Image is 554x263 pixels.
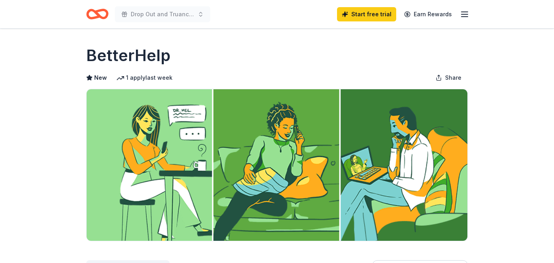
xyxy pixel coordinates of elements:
span: Drop Out and Truancy Prevention Programming [131,10,194,19]
button: Drop Out and Truancy Prevention Programming [115,6,210,22]
img: Image for BetterHelp [87,89,467,241]
div: 1 apply last week [116,73,172,83]
a: Earn Rewards [399,7,457,21]
span: Share [445,73,461,83]
h1: BetterHelp [86,44,170,67]
a: Start free trial [337,7,396,21]
span: New [94,73,107,83]
a: Home [86,5,108,23]
button: Share [429,70,468,86]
